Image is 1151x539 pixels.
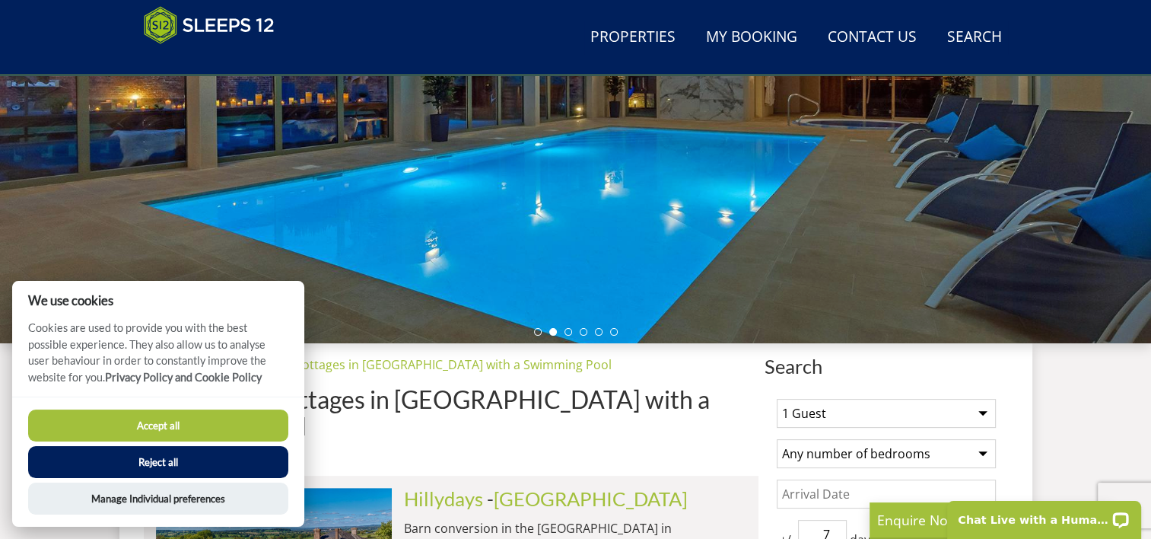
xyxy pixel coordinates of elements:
a: Search [941,21,1008,55]
h1: Big Holiday Cottages in [GEOGRAPHIC_DATA] with a Swimming Pool [144,386,758,439]
button: Accept all [28,410,288,442]
iframe: Customer reviews powered by Trustpilot [136,53,296,66]
a: Big Holiday Cottages in [GEOGRAPHIC_DATA] with a Swimming Pool [227,356,612,373]
span: - [487,487,688,510]
a: Privacy Policy and Cookie Policy [105,371,262,384]
a: Properties [584,21,682,55]
p: Enquire Now [877,510,1105,530]
img: Sleeps 12 [144,6,275,44]
a: My Booking [700,21,803,55]
p: Cookies are used to provide you with the best possible experience. They also allow us to analyse ... [12,320,304,397]
iframe: LiveChat chat widget [937,491,1151,539]
a: [GEOGRAPHIC_DATA] [494,487,688,510]
a: Contact Us [822,21,923,55]
button: Reject all [28,446,288,478]
button: Manage Individual preferences [28,483,288,515]
h2: We use cookies [12,293,304,308]
a: Hillydays [404,487,483,510]
span: Search [765,356,1008,377]
input: Arrival Date [777,480,996,509]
